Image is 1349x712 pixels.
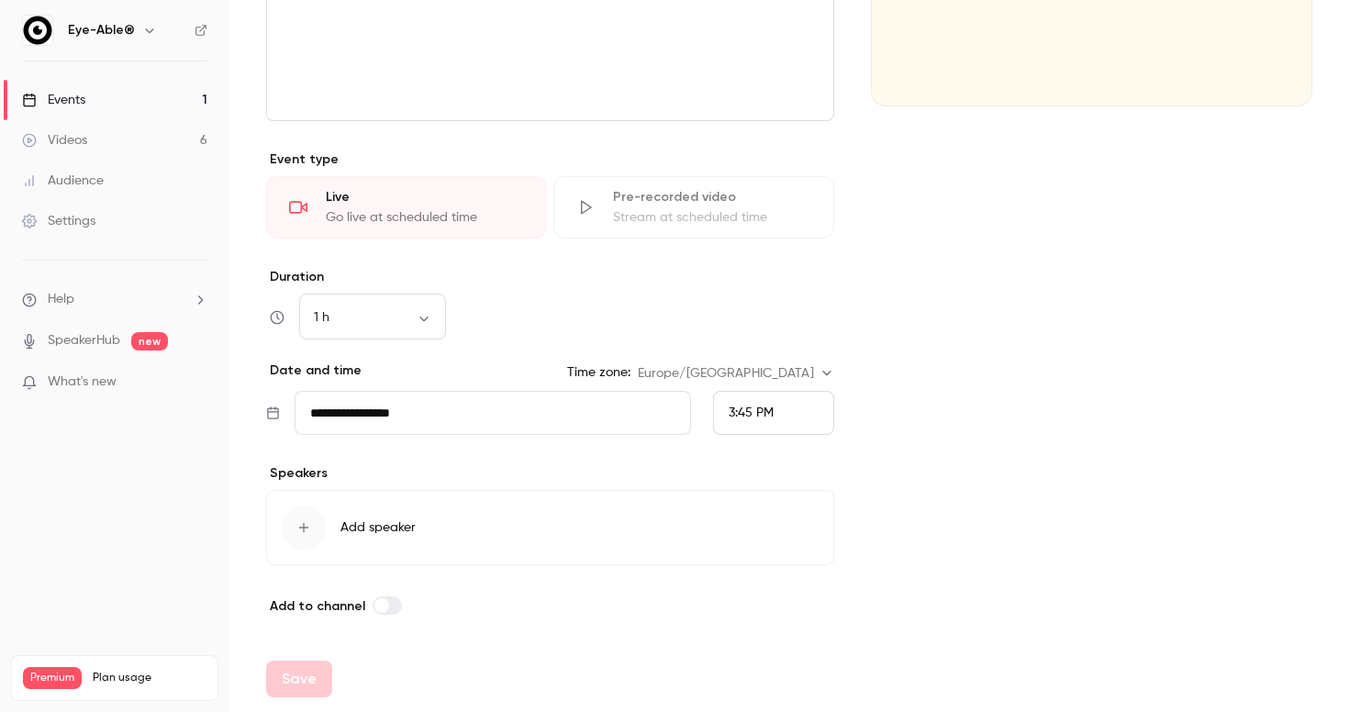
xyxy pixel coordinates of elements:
p: Event type [266,150,834,169]
span: Add speaker [340,518,416,537]
div: Go live at scheduled time [326,208,523,227]
div: Events [22,91,85,109]
div: Pre-recorded video [613,188,810,206]
p: Speakers [266,464,834,483]
span: Help [48,290,74,309]
span: Add to channel [270,598,365,614]
li: help-dropdown-opener [22,290,207,309]
div: From [713,391,834,435]
div: LiveGo live at scheduled time [266,176,546,239]
div: Stream at scheduled time [613,208,810,227]
span: new [131,332,168,350]
div: Live [326,188,523,206]
button: Add speaker [266,490,834,565]
div: Europe/[GEOGRAPHIC_DATA] [638,364,834,383]
span: What's new [48,373,117,392]
div: Settings [22,212,95,230]
iframe: Noticeable Trigger [185,374,207,391]
label: Duration [266,268,834,286]
p: Date and time [266,362,362,380]
label: Time zone: [567,363,630,382]
span: Premium [23,667,82,689]
div: Audience [22,172,104,190]
div: Videos [22,131,87,150]
div: 1 h [299,308,446,327]
h6: Eye-Able® [68,21,135,39]
a: SpeakerHub [48,331,120,350]
img: Eye-Able® [23,16,52,45]
span: 3:45 PM [729,406,774,419]
span: Plan usage [93,671,206,685]
div: Pre-recorded videoStream at scheduled time [553,176,833,239]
